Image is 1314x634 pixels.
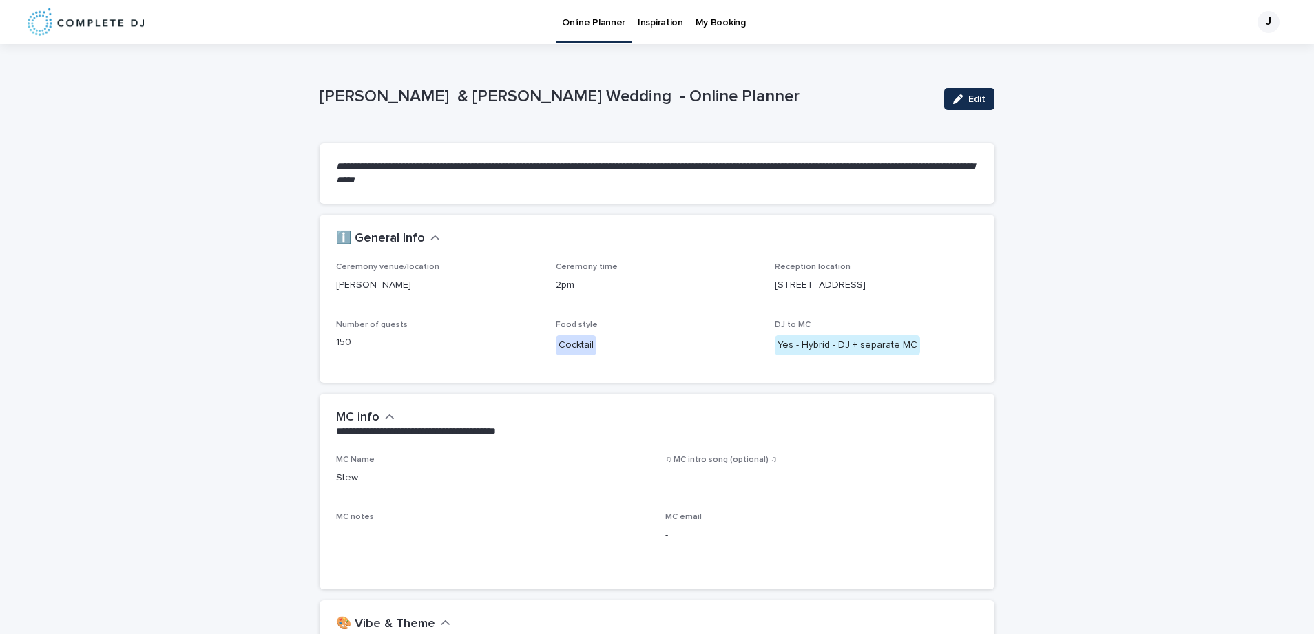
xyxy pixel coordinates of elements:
p: 2pm [556,278,759,293]
p: - [336,538,649,552]
p: [PERSON_NAME] [336,278,539,293]
span: MC Name [336,456,375,464]
span: Edit [968,94,985,104]
span: Food style [556,321,598,329]
span: Ceremony time [556,263,618,271]
h2: 🎨 Vibe & Theme [336,617,435,632]
span: MC notes [336,513,374,521]
span: Reception location [775,263,851,271]
h2: MC info [336,410,379,425]
p: Stew [336,471,649,485]
p: [PERSON_NAME] & [PERSON_NAME] Wedding - Online Planner [320,87,933,107]
button: Edit [944,88,994,110]
div: J [1258,11,1280,33]
span: MC email [665,513,702,521]
span: Number of guests [336,321,408,329]
p: 150 [336,335,539,350]
div: Yes - Hybrid - DJ + separate MC [775,335,920,355]
span: Ceremony venue/location [336,263,439,271]
h2: ℹ️ General Info [336,231,425,246]
div: Cocktail [556,335,596,355]
button: MC info [336,410,395,425]
button: ℹ️ General Info [336,231,440,246]
span: ♫ MC intro song (optional) ♫ [665,456,777,464]
p: - [665,528,978,542]
span: DJ to MC [775,321,811,329]
button: 🎨 Vibe & Theme [336,617,450,632]
p: [STREET_ADDRESS] [775,278,978,293]
img: 8nP3zCmvR2aWrOmylPw8 [28,8,144,36]
p: - [665,471,978,485]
